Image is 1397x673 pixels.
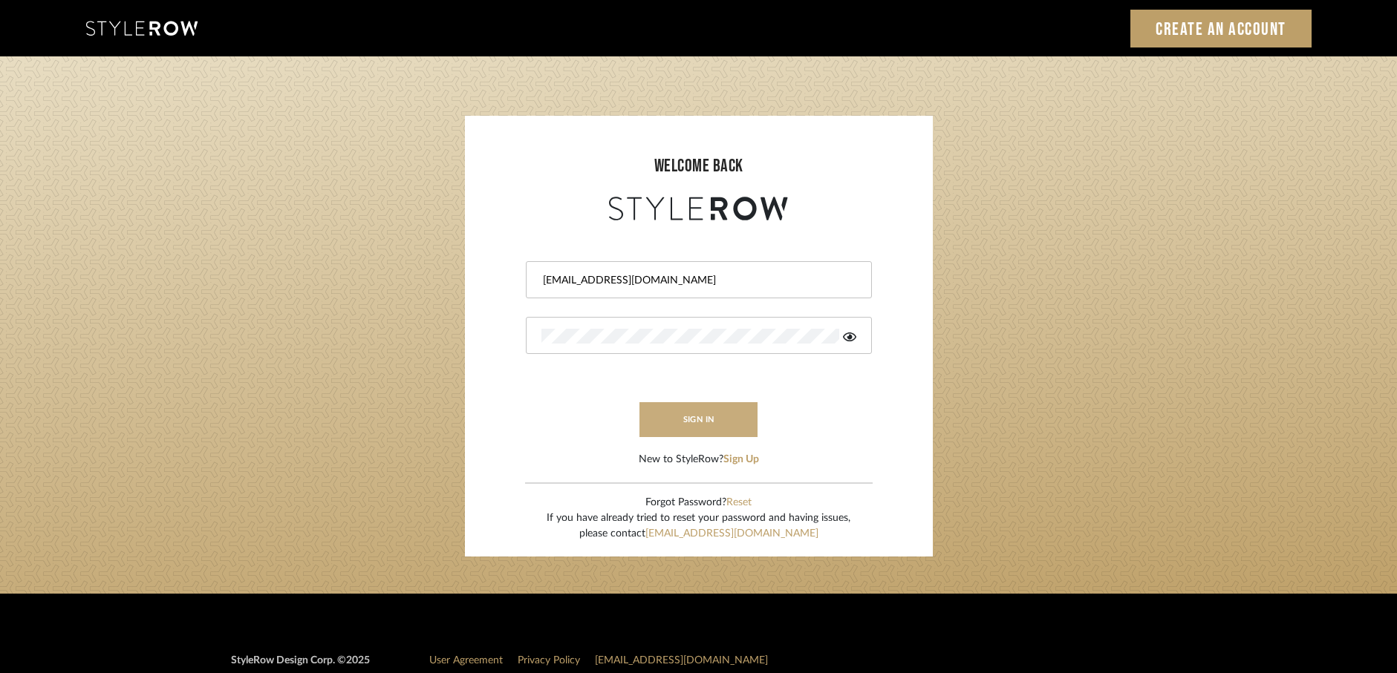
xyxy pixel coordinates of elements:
a: User Agreement [429,655,503,666]
div: Forgot Password? [547,495,850,511]
button: Sign Up [723,452,759,467]
div: welcome back [480,153,918,180]
div: If you have already tried to reset your password and having issues, please contact [547,511,850,542]
a: Create an Account [1130,10,1312,47]
a: [EMAIL_ADDRESS][DOMAIN_NAME] [595,655,768,666]
button: Reset [726,495,752,511]
div: New to StyleRow? [639,452,759,467]
a: Privacy Policy [518,655,580,666]
button: sign in [639,402,758,437]
input: Email Address [541,273,853,288]
a: [EMAIL_ADDRESS][DOMAIN_NAME] [645,528,818,539]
